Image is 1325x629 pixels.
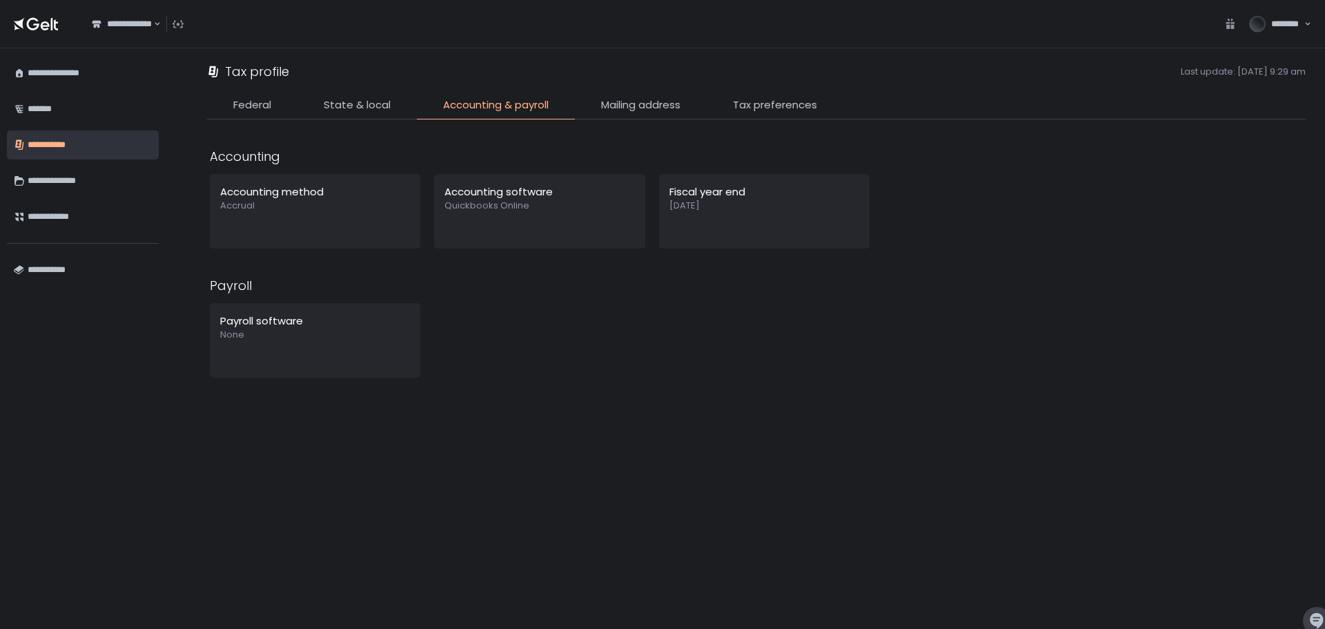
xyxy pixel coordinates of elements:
input: Search for option [152,17,153,31]
span: State & local [324,97,391,113]
span: Fiscal year end [669,184,745,199]
span: None [220,329,410,341]
span: Tax preferences [733,97,817,113]
div: Payroll [210,276,870,295]
span: Accounting method [220,184,324,199]
span: Payroll software [220,313,303,328]
span: Accrual [220,200,410,212]
button: Payroll softwareNone [210,303,420,378]
div: Accounting [210,147,870,166]
span: Quickbooks Online [444,200,634,212]
span: [DATE] [669,200,859,212]
span: Mailing address [601,97,680,113]
button: Accounting softwareQuickbooks Online [434,174,645,249]
span: Federal [233,97,271,113]
button: Fiscal year end[DATE] [659,174,870,249]
span: Accounting software [444,184,553,199]
h1: Tax profile [225,62,289,81]
span: Last update: [DATE] 9:29 am [295,66,1306,78]
span: Accounting & payroll [443,97,549,113]
div: Search for option [83,10,161,39]
button: Accounting methodAccrual [210,174,420,249]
